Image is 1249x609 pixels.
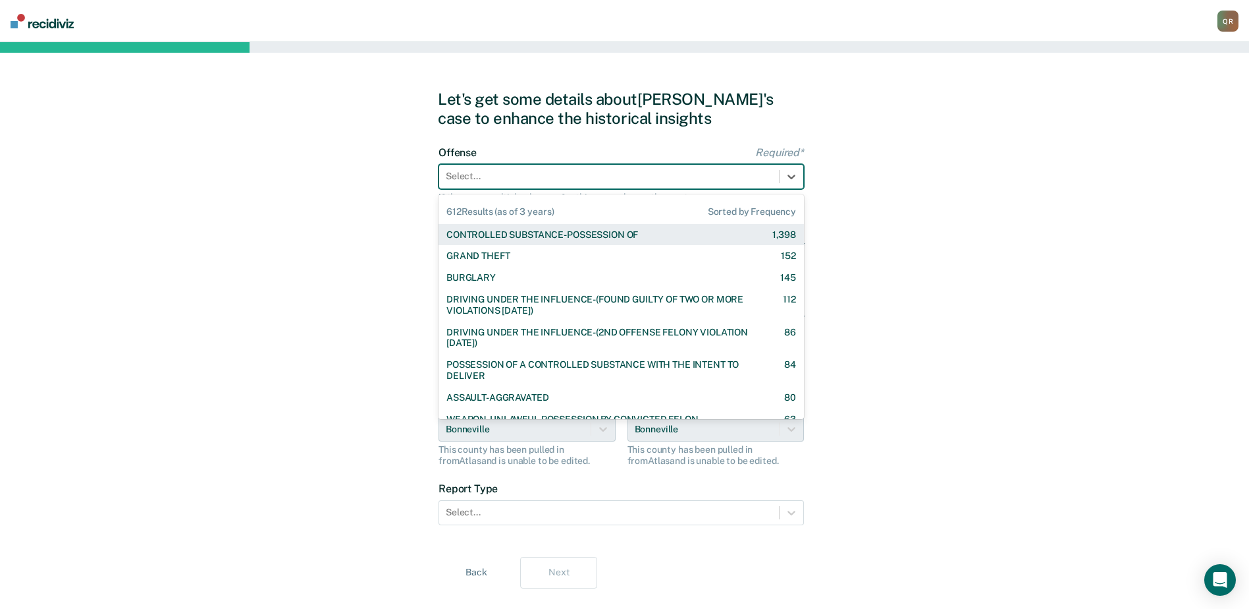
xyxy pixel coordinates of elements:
div: CONTROLLED SUBSTANCE-POSSESSION OF [446,229,638,241]
div: 84 [784,359,796,382]
span: Required* [755,146,804,159]
div: POSSESSION OF A CONTROLLED SUBSTANCE WITH THE INTENT TO DELIVER [446,359,761,382]
button: Next [520,557,597,589]
span: Sorted by Frequency [708,206,796,217]
div: 1,398 [772,229,796,241]
img: Recidiviz [11,14,74,28]
button: QR [1217,11,1238,32]
div: ASSAULT-AGGRAVATED [446,392,548,403]
div: WEAPON-UNLAWFUL POSSESSION BY CONVICTED FELON [446,414,699,425]
div: This county has been pulled in from Atlas and is unable to be edited. [627,444,805,467]
label: Report Type [438,482,804,495]
button: Back [438,557,515,589]
div: Open Intercom Messenger [1204,564,1236,596]
div: DRIVING UNDER THE INFLUENCE-(FOUND GUILTY OF TWO OR MORE VIOLATIONS [DATE]) [446,294,760,316]
div: 80 [784,392,796,403]
div: GRAND THEFT [446,250,510,262]
div: BURGLARY [446,272,496,283]
label: Offense [438,146,804,159]
div: 112 [783,294,796,316]
div: If there are multiple charges for this case, choose the most severe [438,192,804,203]
div: This county has been pulled in from Atlas and is unable to be edited. [438,444,616,467]
div: 86 [784,327,796,349]
span: 612 Results (as of 3 years) [446,206,554,217]
div: 145 [780,272,796,283]
div: 152 [781,250,796,262]
div: 63 [784,414,796,425]
div: Let's get some details about [PERSON_NAME]'s case to enhance the historical insights [438,90,811,128]
div: Q R [1217,11,1238,32]
div: DRIVING UNDER THE INFLUENCE-(2ND OFFENSE FELONY VIOLATION [DATE]) [446,327,761,349]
